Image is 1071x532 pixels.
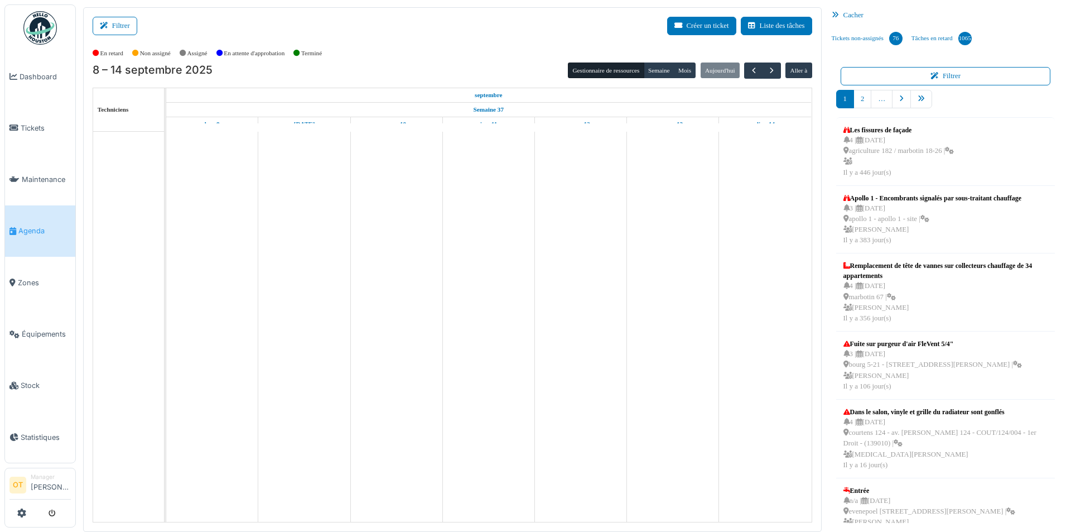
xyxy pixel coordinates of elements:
[841,67,1051,85] button: Filtrer
[843,193,1021,203] div: Apollo 1 - Encombrants signalés par sous-traitant chauffage
[140,49,171,58] label: Non assigné
[21,380,71,391] span: Stock
[843,281,1048,324] div: 4 | [DATE] marbotin 67 | [PERSON_NAME] Il y a 356 jour(s)
[21,123,71,133] span: Tickets
[836,90,854,108] a: 1
[224,49,284,58] label: En attente d'approbation
[741,17,812,35] button: Liste des tâches
[871,90,893,108] a: …
[674,63,696,78] button: Mois
[660,117,686,131] a: 13 septembre 2025
[843,135,954,178] div: 4 | [DATE] agriculture 182 / marbotin 18-26 | Il y a 446 jour(s)
[9,473,71,500] a: OT Manager[PERSON_NAME]
[471,103,506,117] a: Semaine 37
[836,90,1055,117] nav: pager
[841,404,1051,473] a: Dans le salon, vinyle et grille du radiateur sont gonflés 4 |[DATE] courtens 124 - av. [PERSON_NA...
[18,226,71,236] span: Agenda
[31,473,71,497] li: [PERSON_NAME]
[568,63,644,78] button: Gestionnaire de ressources
[785,63,812,78] button: Aller à
[291,117,318,131] a: 9 septembre 2025
[667,17,736,35] button: Créer un ticket
[5,308,75,360] a: Équipements
[843,261,1048,281] div: Remplacement de tête de vannes sur collecteurs chauffage de 34 appartements
[843,486,1016,496] div: Entrée
[384,117,409,131] a: 10 septembre 2025
[9,477,26,493] li: OT
[827,23,907,54] a: Tickets non-assignés
[187,49,208,58] label: Assigné
[827,7,1064,23] div: Cacher
[23,11,57,45] img: Badge_color-CXgf-gQk.svg
[22,174,71,185] span: Maintenance
[22,329,71,339] span: Équipements
[843,125,954,135] div: Les fissures de façade
[477,117,500,131] a: 11 septembre 2025
[5,154,75,205] a: Maintenance
[843,349,1022,392] div: 3 | [DATE] bourg 5-21 - [STREET_ADDRESS][PERSON_NAME] | [PERSON_NAME] Il y a 106 jour(s)
[644,63,674,78] button: Semaine
[301,49,322,58] label: Terminé
[752,117,778,131] a: 14 septembre 2025
[202,117,223,131] a: 8 septembre 2025
[744,63,763,79] button: Précédent
[20,71,71,82] span: Dashboard
[98,106,129,113] span: Techniciens
[841,258,1051,327] a: Remplacement de tête de vannes sur collecteurs chauffage de 34 appartements 4 |[DATE] marbotin 67...
[763,63,781,79] button: Suivant
[843,203,1021,246] div: 3 | [DATE] apollo 1 - apollo 1 - site | [PERSON_NAME] Il y a 383 jour(s)
[841,336,1025,395] a: Fuite sur purgeur d'air FleVent 5/4" 3 |[DATE] bourg 5-21 - [STREET_ADDRESS][PERSON_NAME] | [PERS...
[93,64,213,77] h2: 8 – 14 septembre 2025
[5,102,75,154] a: Tickets
[843,417,1048,471] div: 4 | [DATE] courtens 124 - av. [PERSON_NAME] 124 - COUT/124/004 - 1er Droit - (139010) | [MEDICAL_...
[853,90,871,108] a: 2
[701,63,740,78] button: Aujourd'hui
[907,23,976,54] a: Tâches en retard
[472,88,505,102] a: 8 septembre 2025
[841,190,1024,249] a: Apollo 1 - Encombrants signalés par sous-traitant chauffage 3 |[DATE] apollo 1 - apollo 1 - site ...
[5,257,75,308] a: Zones
[889,32,903,45] div: 76
[31,473,71,481] div: Manager
[843,339,1022,349] div: Fuite sur purgeur d'air FleVent 5/4"
[93,17,137,35] button: Filtrer
[5,51,75,102] a: Dashboard
[5,411,75,463] a: Statistiques
[568,117,593,131] a: 12 septembre 2025
[18,277,71,288] span: Zones
[5,205,75,257] a: Agenda
[21,432,71,443] span: Statistiques
[5,360,75,411] a: Stock
[841,122,957,181] a: Les fissures de façade 4 |[DATE] agriculture 182 / marbotin 18-26 | Il y a 446 jour(s)
[100,49,123,58] label: En retard
[843,407,1048,417] div: Dans le salon, vinyle et grille du radiateur sont gonflés
[958,32,972,45] div: 1065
